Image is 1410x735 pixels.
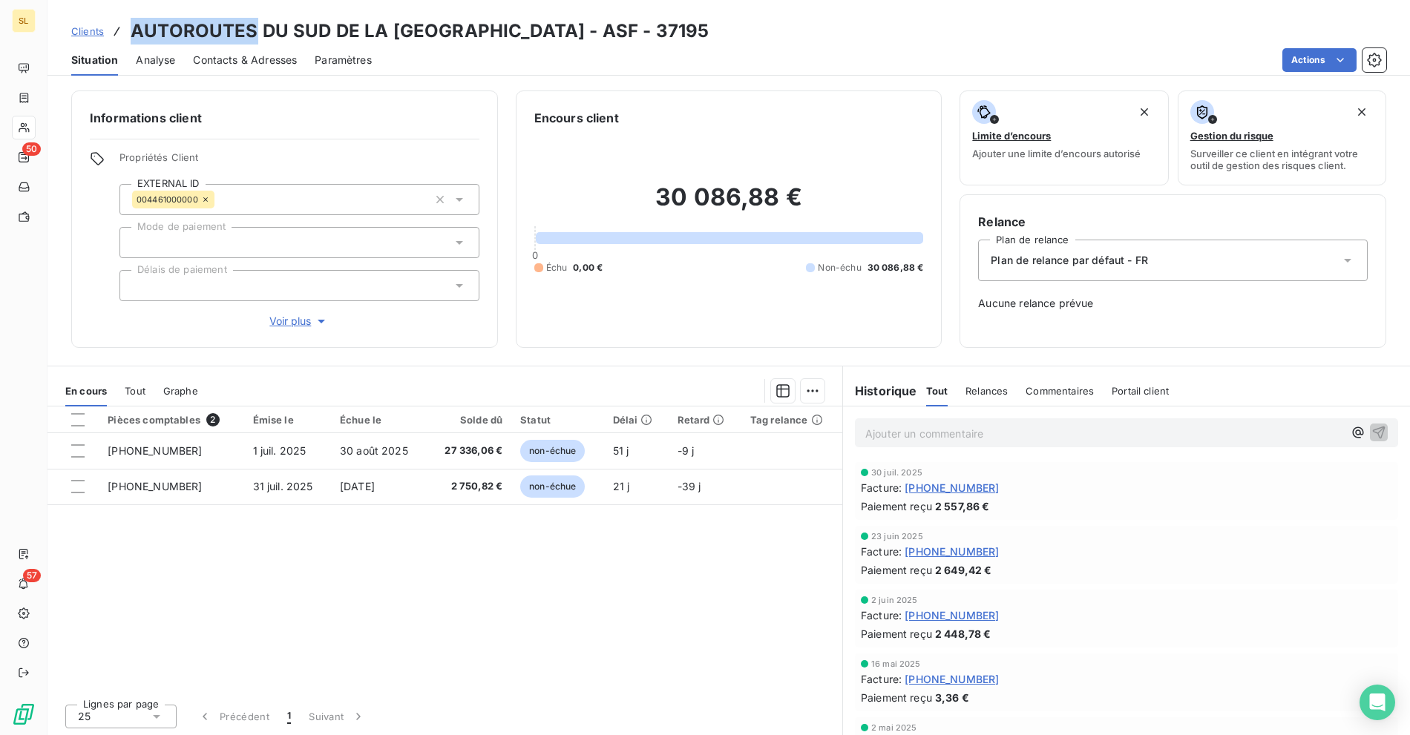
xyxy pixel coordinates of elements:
[678,414,732,426] div: Retard
[65,385,107,397] span: En cours
[861,626,932,642] span: Paiement reçu
[340,414,419,426] div: Échue le
[871,659,921,668] span: 16 mai 2025
[1282,48,1357,72] button: Actions
[861,671,902,687] span: Facture :
[131,18,709,45] h3: AUTOROUTES DU SUD DE LA [GEOGRAPHIC_DATA] - ASF - 37195
[871,532,923,541] span: 23 juin 2025
[315,53,372,67] span: Paramètres
[12,702,36,726] img: Logo LeanPay
[935,562,992,578] span: 2 649,42 €
[861,544,902,559] span: Facture :
[188,701,278,732] button: Précédent
[22,142,41,156] span: 50
[935,498,990,514] span: 2 557,86 €
[108,444,202,457] span: [PHONE_NUMBER]
[613,414,660,426] div: Délai
[119,151,479,172] span: Propriétés Client
[137,195,198,204] span: 004461000000
[678,480,701,492] span: -39 j
[108,480,202,492] span: [PHONE_NUMBER]
[534,109,619,127] h6: Encours client
[532,249,538,261] span: 0
[861,480,902,495] span: Facture :
[1190,148,1374,171] span: Surveiller ce client en intégrant votre outil de gestion des risques client.
[214,193,226,206] input: Ajouter une valeur
[861,498,932,514] span: Paiement reçu
[253,414,322,426] div: Émise le
[1026,385,1094,397] span: Commentaires
[1190,130,1273,142] span: Gestion du risque
[613,444,629,457] span: 51 j
[436,444,502,458] span: 27 336,06 €
[23,569,41,582] span: 57
[1178,90,1386,185] button: Gestion du risqueSurveiller ce client en intégrant votre outil de gestion des risques client.
[978,296,1368,311] span: Aucune relance prévue
[520,414,595,426] div: Statut
[253,480,313,492] span: 31 juil. 2025
[12,9,36,33] div: SL
[136,53,175,67] span: Analyse
[163,385,198,397] span: Graphe
[905,607,999,623] span: [PHONE_NUMBER]
[868,261,924,274] span: 30 086,88 €
[972,148,1141,159] span: Ajouter une limite d’encours autorisé
[750,414,833,426] div: Tag relance
[206,413,220,426] span: 2
[534,182,924,227] h2: 30 086,88 €
[978,213,1368,231] h6: Relance
[905,544,999,559] span: [PHONE_NUMBER]
[905,671,999,687] span: [PHONE_NUMBER]
[278,701,300,732] button: 1
[436,414,502,426] div: Solde dû
[861,607,902,623] span: Facture :
[1360,685,1395,720] div: Open Intercom Messenger
[71,53,118,67] span: Situation
[71,24,104,39] a: Clients
[678,444,695,457] span: -9 j
[861,690,932,705] span: Paiement reçu
[125,385,145,397] span: Tout
[1112,385,1169,397] span: Portail client
[818,261,861,274] span: Non-échu
[300,701,375,732] button: Suivant
[520,440,585,462] span: non-échue
[78,709,91,724] span: 25
[965,385,1008,397] span: Relances
[871,596,918,604] span: 2 juin 2025
[132,236,144,249] input: Ajouter une valeur
[193,53,297,67] span: Contacts & Adresses
[871,468,922,477] span: 30 juil. 2025
[613,480,630,492] span: 21 j
[119,313,479,329] button: Voir plus
[546,261,568,274] span: Échu
[991,253,1148,268] span: Plan de relance par défaut - FR
[960,90,1168,185] button: Limite d’encoursAjouter une limite d’encours autorisé
[71,25,104,37] span: Clients
[926,385,948,397] span: Tout
[340,444,408,457] span: 30 août 2025
[12,145,35,169] a: 50
[905,480,999,495] span: [PHONE_NUMBER]
[843,382,917,400] h6: Historique
[520,475,585,498] span: non-échue
[935,690,969,705] span: 3,36 €
[90,109,479,127] h6: Informations client
[573,261,603,274] span: 0,00 €
[935,626,991,642] span: 2 448,78 €
[340,480,375,492] span: [DATE]
[269,314,329,329] span: Voir plus
[287,709,291,724] span: 1
[108,413,235,426] div: Pièces comptables
[861,562,932,578] span: Paiement reçu
[972,130,1051,142] span: Limite d’encours
[132,279,144,292] input: Ajouter une valeur
[436,479,502,494] span: 2 750,82 €
[253,444,306,457] span: 1 juil. 2025
[871,723,917,732] span: 2 mai 2025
